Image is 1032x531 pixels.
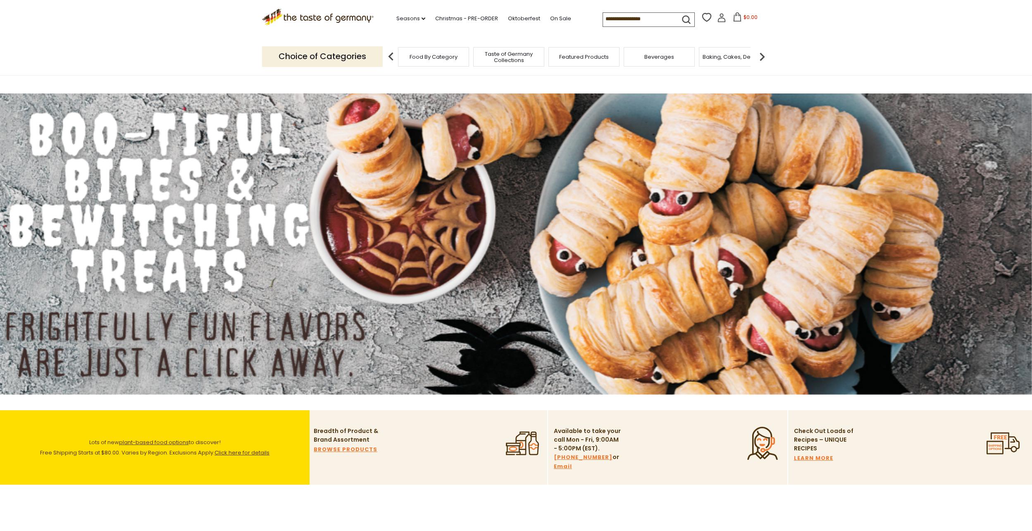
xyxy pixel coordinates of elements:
[728,12,763,25] button: $0.00
[754,48,770,65] img: next arrow
[40,438,269,457] span: Lots of new to discover! Free Shipping Starts at $80.00. Varies by Region. Exclusions Apply.
[410,54,458,60] a: Food By Category
[550,14,571,23] a: On Sale
[703,54,767,60] a: Baking, Cakes, Desserts
[119,438,189,446] a: plant-based food options
[215,449,269,457] a: Click here for details
[314,445,377,454] a: BROWSE PRODUCTS
[794,427,854,453] p: Check Out Loads of Recipes – UNIQUE RECIPES
[554,427,622,471] p: Available to take your call Mon - Fri, 9:00AM - 5:00PM (EST). or
[794,454,833,463] a: LEARN MORE
[559,54,609,60] a: Featured Products
[554,462,572,471] a: Email
[396,14,425,23] a: Seasons
[508,14,540,23] a: Oktoberfest
[314,427,382,444] p: Breadth of Product & Brand Assortment
[476,51,542,63] a: Taste of Germany Collections
[262,46,383,67] p: Choice of Categories
[744,14,758,21] span: $0.00
[383,48,399,65] img: previous arrow
[644,54,674,60] a: Beverages
[435,14,498,23] a: Christmas - PRE-ORDER
[554,453,613,462] a: [PHONE_NUMBER]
